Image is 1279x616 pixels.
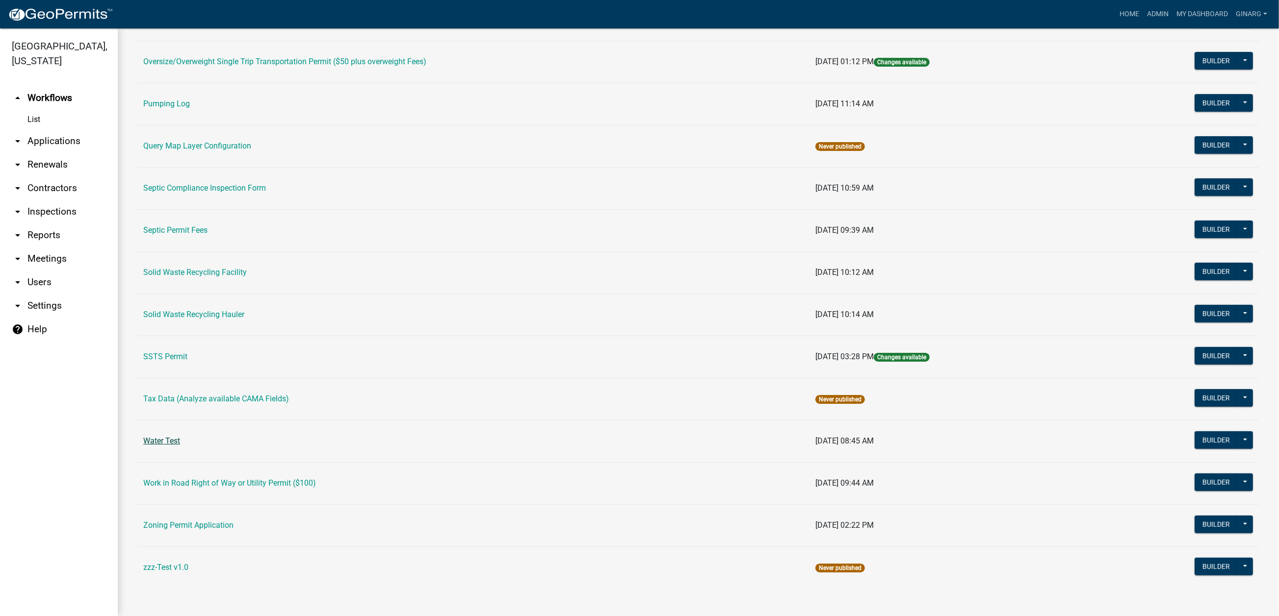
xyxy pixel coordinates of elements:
a: Home [1116,5,1143,24]
button: Builder [1195,263,1238,280]
i: arrow_drop_down [12,300,24,312]
i: arrow_drop_down [12,206,24,218]
a: zzz-Test v1.0 [143,563,188,572]
a: SSTS Permit [143,352,187,361]
button: Builder [1195,178,1238,196]
span: Never published [815,564,865,572]
a: Pumping Log [143,99,190,108]
a: Tax Data (Analyze available CAMA Fields) [143,394,289,403]
span: [DATE] 01:12 PM [815,57,874,66]
button: Builder [1195,221,1238,238]
span: Changes available [874,58,930,67]
a: Admin [1143,5,1173,24]
button: Builder [1195,94,1238,112]
span: [DATE] 10:12 AM [815,268,874,277]
i: arrow_drop_down [12,253,24,265]
span: [DATE] 03:28 PM [815,352,874,361]
a: Oversize/Overweight Single Trip Transportation Permit ($50 plus overweight Fees) [143,57,426,66]
a: Septic Compliance Inspection Form [143,183,266,193]
button: Builder [1195,389,1238,407]
button: Builder [1195,473,1238,491]
span: [DATE] 08:45 AM [815,436,874,445]
button: Builder [1195,516,1238,533]
span: Never published [815,395,865,404]
a: Zoning Permit Application [143,520,234,530]
a: ginarg [1232,5,1271,24]
span: Changes available [874,353,930,362]
span: [DATE] 10:14 AM [815,310,874,319]
button: Builder [1195,52,1238,70]
i: help [12,323,24,335]
span: Never published [815,142,865,151]
i: arrow_drop_up [12,92,24,104]
i: arrow_drop_down [12,182,24,194]
button: Builder [1195,305,1238,322]
span: [DATE] 09:39 AM [815,225,874,235]
i: arrow_drop_down [12,276,24,288]
span: [DATE] 10:59 AM [815,183,874,193]
a: Water Test [143,436,180,445]
button: Builder [1195,347,1238,365]
button: Builder [1195,431,1238,449]
a: Query Map Layer Configuration [143,141,251,150]
a: Work in Road Right of Way or Utility Permit ($100) [143,478,316,488]
span: [DATE] 11:14 AM [815,99,874,108]
button: Builder [1195,558,1238,575]
span: [DATE] 09:44 AM [815,478,874,488]
span: [DATE] 02:22 PM [815,520,874,530]
a: My Dashboard [1173,5,1232,24]
a: Solid Waste Recycling Hauler [143,310,244,319]
a: Solid Waste Recycling Facility [143,268,247,277]
i: arrow_drop_down [12,159,24,171]
a: Septic Permit Fees [143,225,208,235]
i: arrow_drop_down [12,229,24,241]
button: Builder [1195,136,1238,154]
i: arrow_drop_down [12,135,24,147]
